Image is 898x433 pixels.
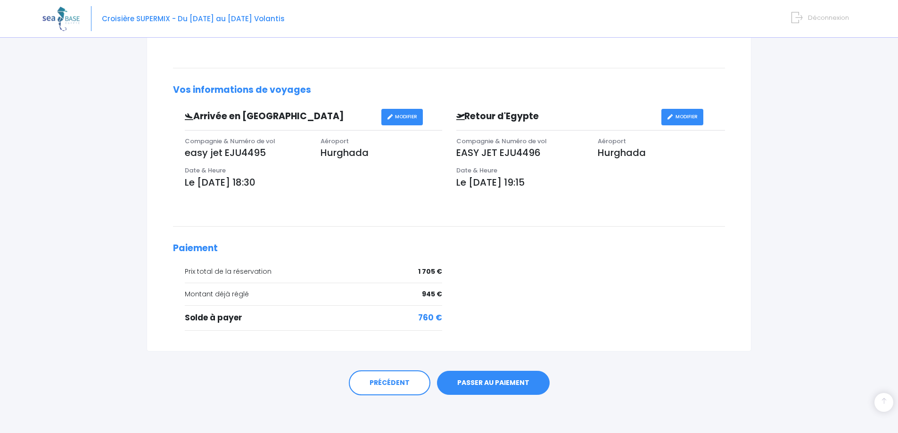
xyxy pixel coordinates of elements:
[178,111,381,122] h3: Arrivée en [GEOGRAPHIC_DATA]
[185,166,226,175] span: Date & Heure
[661,109,703,125] a: MODIFIER
[349,370,430,396] a: PRÉCÉDENT
[456,137,547,146] span: Compagnie & Numéro de vol
[185,267,442,277] div: Prix total de la réservation
[418,267,442,277] span: 1 705 €
[422,289,442,299] span: 945 €
[185,289,442,299] div: Montant déjà réglé
[185,175,442,189] p: Le [DATE] 18:30
[437,371,550,395] a: PASSER AU PAIEMENT
[456,166,497,175] span: Date & Heure
[449,111,661,122] h3: Retour d'Egypte
[321,137,349,146] span: Aéroport
[598,146,725,160] p: Hurghada
[381,109,423,125] a: MODIFIER
[185,146,306,160] p: easy jet EJU4495
[185,137,275,146] span: Compagnie & Numéro de vol
[418,312,442,324] span: 760 €
[173,85,725,96] h2: Vos informations de voyages
[173,243,725,254] h2: Paiement
[102,14,285,24] span: Croisière SUPERMIX - Du [DATE] au [DATE] Volantis
[185,312,442,324] div: Solde à payer
[808,13,849,22] span: Déconnexion
[456,175,725,189] p: Le [DATE] 19:15
[456,146,584,160] p: EASY JET EJU4496
[321,146,442,160] p: Hurghada
[598,137,626,146] span: Aéroport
